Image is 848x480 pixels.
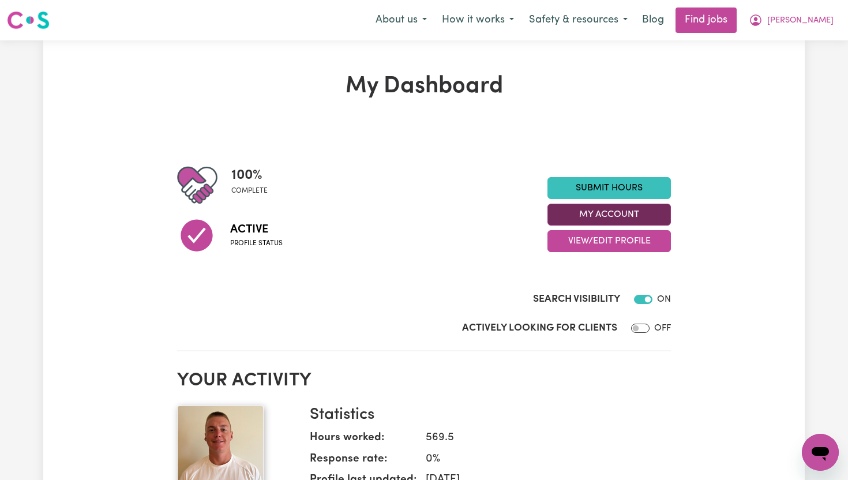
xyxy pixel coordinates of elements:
[177,73,671,100] h1: My Dashboard
[368,8,434,32] button: About us
[7,10,50,31] img: Careseekers logo
[635,7,671,33] a: Blog
[767,14,834,27] span: [PERSON_NAME]
[417,430,662,447] dd: 569.5
[533,292,620,307] label: Search Visibility
[654,324,671,333] span: OFF
[231,165,277,205] div: Profile completeness: 100%
[802,434,839,471] iframe: Button to launch messaging window
[547,177,671,199] a: Submit Hours
[231,186,268,196] span: complete
[547,204,671,226] button: My Account
[434,8,521,32] button: How it works
[310,451,417,472] dt: Response rate:
[231,165,268,186] span: 100 %
[521,8,635,32] button: Safety & resources
[547,230,671,252] button: View/Edit Profile
[230,221,283,238] span: Active
[7,7,50,33] a: Careseekers logo
[462,321,617,336] label: Actively Looking for Clients
[417,451,662,468] dd: 0 %
[657,295,671,304] span: ON
[177,370,671,392] h2: Your activity
[676,7,737,33] a: Find jobs
[741,8,841,32] button: My Account
[310,430,417,451] dt: Hours worked:
[230,238,283,249] span: Profile status
[310,406,662,425] h3: Statistics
